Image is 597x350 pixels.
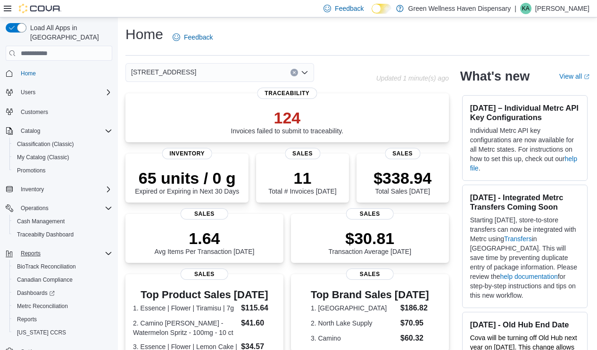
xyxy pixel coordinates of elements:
[2,183,116,196] button: Inventory
[328,229,411,255] div: Transaction Average [DATE]
[13,229,112,240] span: Traceabilty Dashboard
[17,203,112,214] span: Operations
[17,329,66,336] span: [US_STATE] CCRS
[231,108,344,127] p: 124
[9,300,116,313] button: Metrc Reconciliation
[135,169,239,187] p: 65 units / 0 g
[169,28,216,47] a: Feedback
[346,208,393,220] span: Sales
[13,274,112,285] span: Canadian Compliance
[373,169,431,187] p: $338.94
[13,152,73,163] a: My Catalog (Classic)
[162,148,212,159] span: Inventory
[584,74,589,80] svg: External link
[21,204,49,212] span: Operations
[9,326,116,339] button: [US_STATE] CCRS
[9,215,116,228] button: Cash Management
[376,74,449,82] p: Updated 1 minute(s) ago
[311,318,397,328] dt: 2. North Lake Supply
[470,215,580,300] p: Starting [DATE], store-to-store transfers can now be integrated with Metrc using in [GEOGRAPHIC_D...
[181,208,228,220] span: Sales
[514,3,516,14] p: |
[13,301,72,312] a: Metrc Reconciliation
[131,66,196,78] span: [STREET_ADDRESS]
[17,289,55,297] span: Dashboards
[470,320,580,329] h3: [DATE] - Old Hub End Date
[13,152,112,163] span: My Catalog (Classic)
[13,216,68,227] a: Cash Management
[13,274,76,285] a: Canadian Compliance
[13,287,58,299] a: Dashboards
[373,169,431,195] div: Total Sales [DATE]
[9,260,116,273] button: BioTrack Reconciliation
[13,165,50,176] a: Promotions
[13,327,70,338] a: [US_STATE] CCRS
[17,248,112,259] span: Reports
[268,169,336,187] p: 11
[400,317,429,329] dd: $70.95
[133,303,237,313] dt: 1. Essence | Flower | Tiramisu | 7g
[13,287,112,299] span: Dashboards
[241,302,276,314] dd: $115.64
[17,184,48,195] button: Inventory
[290,69,298,76] button: Clear input
[181,269,228,280] span: Sales
[13,261,80,272] a: BioTrack Reconciliation
[17,231,74,238] span: Traceabilty Dashboard
[522,3,530,14] span: KA
[133,318,237,337] dt: 2. Camino [PERSON_NAME] - Watermelon Spritz - 100mg - 10 ct
[13,165,112,176] span: Promotions
[328,229,411,248] p: $30.81
[460,69,530,84] h2: What's new
[21,127,40,135] span: Catalog
[520,3,531,14] div: Karan Amin
[21,108,48,116] span: Customers
[13,216,112,227] span: Cash Management
[17,276,73,284] span: Canadian Compliance
[385,148,420,159] span: Sales
[135,169,239,195] div: Expired or Expiring in Next 30 Days
[9,286,116,300] a: Dashboards
[231,108,344,135] div: Invoices failed to submit to traceability.
[372,4,391,14] input: Dark Mode
[17,106,52,118] a: Customers
[559,73,589,80] a: View allExternal link
[17,125,44,137] button: Catalog
[9,273,116,286] button: Canadian Compliance
[311,303,397,313] dt: 1. [GEOGRAPHIC_DATA]
[268,169,336,195] div: Total # Invoices [DATE]
[470,103,580,122] h3: [DATE] – Individual Metrc API Key Configurations
[13,261,112,272] span: BioTrack Reconciliation
[184,33,213,42] span: Feedback
[2,202,116,215] button: Operations
[21,250,41,257] span: Reports
[400,302,429,314] dd: $186.82
[408,3,511,14] p: Green Wellness Haven Dispensary
[470,155,577,172] a: help file
[9,228,116,241] button: Traceabilty Dashboard
[311,334,397,343] dt: 3. Camino
[9,313,116,326] button: Reports
[17,263,76,270] span: BioTrack Reconciliation
[21,186,44,193] span: Inventory
[301,69,308,76] button: Open list of options
[17,302,68,310] span: Metrc Reconciliation
[26,23,112,42] span: Load All Apps in [GEOGRAPHIC_DATA]
[500,273,558,280] a: help documentation
[154,229,254,255] div: Avg Items Per Transaction [DATE]
[21,89,35,96] span: Users
[400,333,429,344] dd: $60.32
[13,314,41,325] a: Reports
[9,138,116,151] button: Classification (Classic)
[13,138,112,150] span: Classification (Classic)
[13,314,112,325] span: Reports
[133,289,276,301] h3: Top Product Sales [DATE]
[470,126,580,173] p: Individual Metrc API key configurations are now available for all Metrc states. For instructions ...
[535,3,589,14] p: [PERSON_NAME]
[2,105,116,118] button: Customers
[13,138,78,150] a: Classification (Classic)
[285,148,320,159] span: Sales
[9,164,116,177] button: Promotions
[17,167,46,174] span: Promotions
